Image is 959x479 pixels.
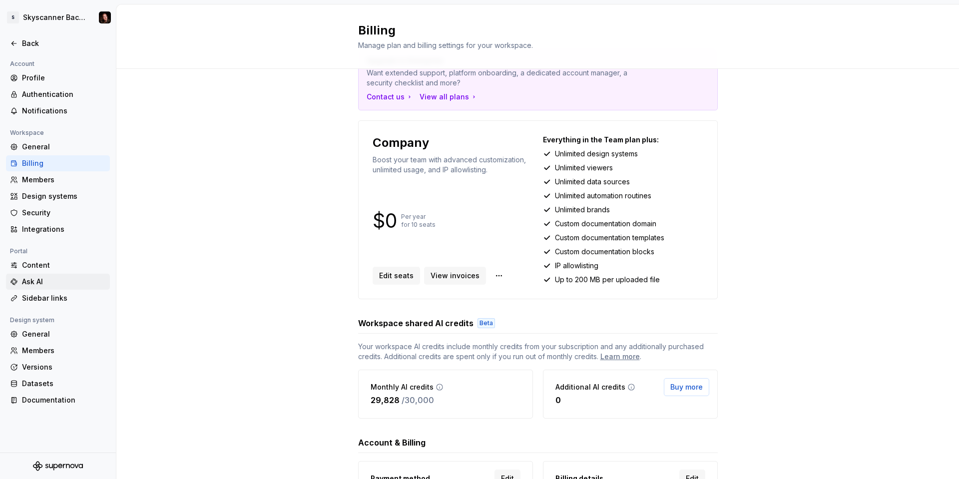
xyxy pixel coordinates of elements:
div: Billing [22,158,106,168]
a: General [6,139,110,155]
a: Ask AI [6,274,110,290]
div: Notifications [22,106,106,116]
div: Security [22,208,106,218]
div: Beta [478,318,495,328]
span: Buy more [670,382,703,392]
button: Buy more [664,378,709,396]
a: Sidebar links [6,290,110,306]
a: General [6,326,110,342]
p: Boost your team with advanced customization, unlimited usage, and IP allowlisting. [373,155,533,175]
div: Members [22,175,106,185]
div: Datasets [22,379,106,389]
a: Learn more [600,352,640,362]
div: General [22,329,106,339]
a: Content [6,257,110,273]
div: General [22,142,106,152]
div: Authentication [22,89,106,99]
a: Integrations [6,221,110,237]
a: Versions [6,359,110,375]
p: / 30,000 [402,394,434,406]
h3: Account & Billing [358,437,426,449]
p: Custom documentation domain [555,219,656,229]
a: Security [6,205,110,221]
a: Documentation [6,392,110,408]
span: View invoices [431,271,479,281]
div: Documentation [22,395,106,405]
img: Adam Wilson [99,11,111,23]
p: 0 [555,394,561,406]
p: $0 [373,215,397,227]
p: Per year for 10 seats [401,213,436,229]
a: Billing [6,155,110,171]
p: Everything in the Team plan plus: [543,135,703,145]
div: Skyscanner Backpack [23,12,87,22]
a: Back [6,35,110,51]
button: SSkyscanner BackpackAdam Wilson [2,6,114,28]
p: Unlimited viewers [555,163,613,173]
h3: Workspace shared AI credits [358,317,474,329]
p: Custom documentation blocks [555,247,654,257]
div: Versions [22,362,106,372]
span: Manage plan and billing settings for your workspace. [358,41,533,49]
p: Unlimited data sources [555,177,630,187]
div: Account [6,58,38,70]
div: Members [22,346,106,356]
div: S [7,11,19,23]
a: Design systems [6,188,110,204]
p: Unlimited automation routines [555,191,651,201]
div: Integrations [22,224,106,234]
p: Additional AI credits [555,382,625,392]
p: IP allowlisting [555,261,598,271]
span: Edit seats [379,271,414,281]
p: 29,828 [371,394,400,406]
a: Notifications [6,103,110,119]
div: Content [22,260,106,270]
p: Monthly AI credits [371,382,434,392]
div: Ask AI [22,277,106,287]
p: Custom documentation templates [555,233,664,243]
div: Workspace [6,127,48,139]
button: Contact us [367,92,414,102]
div: Back [22,38,106,48]
div: Portal [6,245,31,257]
a: Profile [6,70,110,86]
p: Unlimited brands [555,205,610,215]
button: View all plans [420,92,478,102]
div: Profile [22,73,106,83]
a: Datasets [6,376,110,392]
button: Edit seats [373,267,420,285]
a: Authentication [6,86,110,102]
p: Want extended support, platform onboarding, a dedicated account manager, a security checklist and... [367,68,639,88]
span: Your workspace AI credits include monthly credits from your subscription and any additionally pur... [358,342,718,362]
svg: Supernova Logo [33,461,83,471]
p: Up to 200 MB per uploaded file [555,275,660,285]
a: Members [6,172,110,188]
h2: Billing [358,22,706,38]
div: Sidebar links [22,293,106,303]
div: Design system [6,314,58,326]
a: Members [6,343,110,359]
p: Unlimited design systems [555,149,638,159]
a: View invoices [424,267,486,285]
p: Company [373,135,429,151]
div: Design systems [22,191,106,201]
